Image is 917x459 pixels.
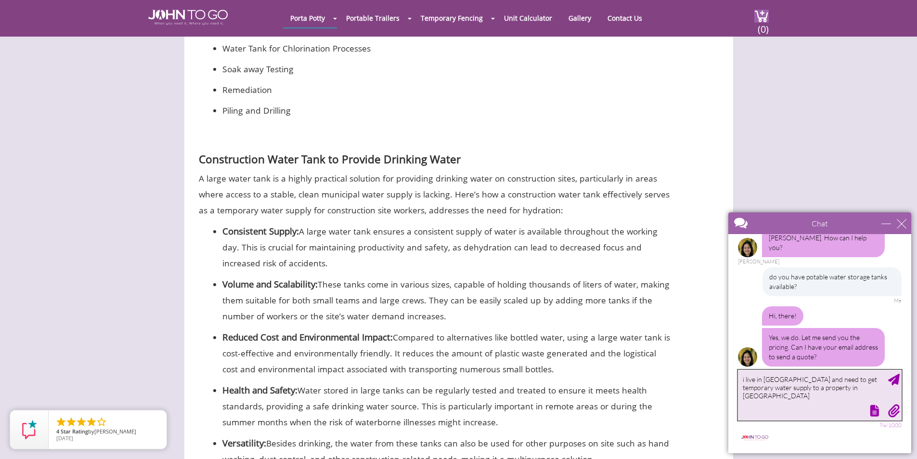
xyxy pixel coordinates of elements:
p: Water Tank for Chlorination Processes [222,40,673,56]
a: Temporary Fencing [413,9,490,27]
strong: Volume and Scalability: [222,278,318,290]
a: Gallery [561,9,598,27]
li:  [96,416,107,428]
strong: Health and Safety: [222,384,297,396]
p: Water stored in large tanks can be regularly tested and treated to ensure it meets health standar... [222,382,673,430]
span: [PERSON_NAME] [94,428,136,435]
strong: Versatility: [222,437,266,449]
p: Compared to alternatives like bottled water, using a large water tank is cost-effective and envir... [222,329,673,377]
li:  [55,416,67,428]
p: Piling and Drilling [222,103,673,118]
span: (0) [757,15,769,36]
p: Remediation [222,82,673,98]
strong: Consistent Supply: [222,225,299,237]
img: JOHN to go [148,10,228,25]
p: These tanks come in various sizes, capable of holding thousands of liters of water, making them s... [222,276,673,324]
a: Portable Trailers [339,9,407,27]
a: Porta Potty [283,9,332,27]
img: Review Rating [20,420,39,439]
span: 4 [56,428,59,435]
iframe: Live Chat Box [723,207,917,459]
p: Soak away Testing [222,61,673,77]
a: Unit Calculator [497,9,559,27]
p: A large water tank is a highly practical solution for providing drinking water on construction si... [199,170,673,218]
li:  [86,416,97,428]
li:  [65,416,77,428]
a: Contact Us [600,9,649,27]
p: A large water tank ensures a consistent supply of water is available throughout the working day. ... [222,223,673,271]
span: [DATE] [56,434,73,442]
img: cart a [754,10,769,23]
li:  [76,416,87,428]
strong: Construction Water Tank to Provide Drinking Water [199,152,461,167]
span: by [56,429,159,435]
span: Star Rating [61,428,88,435]
strong: Reduced Cost and Environmental Impact: [222,331,393,343]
